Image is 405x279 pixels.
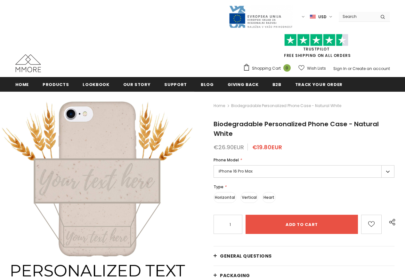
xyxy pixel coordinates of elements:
img: USD [310,14,316,19]
input: Search Site [339,12,376,21]
a: Home [15,77,29,91]
a: Giving back [228,77,259,91]
span: FREE SHIPPING ON ALL ORDERS [243,37,390,58]
a: Javni Razpis [229,14,293,19]
span: PACKAGING [220,272,250,279]
span: or [348,66,352,71]
span: General Questions [220,253,272,259]
span: Products [43,81,69,88]
a: Shopping Cart 0 [243,64,294,73]
span: €26.90EUR [214,143,244,151]
a: Lookbook [83,77,109,91]
span: B2B [272,81,281,88]
label: Vertical [240,192,258,203]
span: 0 [283,64,291,72]
span: Shopping Cart [252,65,281,72]
a: Products [43,77,69,91]
img: MMORE Cases [15,54,41,72]
label: Heart [262,192,276,203]
span: Biodegradable Personalized Phone Case - Natural White [214,120,379,138]
span: Type [214,184,223,190]
a: Trustpilot [303,46,330,52]
label: Horizontal [214,192,236,203]
a: support [164,77,187,91]
span: Giving back [228,81,259,88]
span: Track your order [295,81,343,88]
span: Phone Model [214,157,239,163]
a: Home [214,102,225,110]
span: Biodegradable Personalized Phone Case - Natural White [231,102,341,110]
img: Javni Razpis [229,5,293,28]
span: €19.80EUR [252,143,282,151]
a: Blog [201,77,214,91]
img: Trust Pilot Stars [284,34,348,46]
a: B2B [272,77,281,91]
span: support [164,81,187,88]
input: Add to cart [246,215,358,234]
a: Sign In [333,66,347,71]
a: Create an account [352,66,390,71]
a: General Questions [214,246,394,266]
label: iPhone 16 Pro Max [214,165,394,178]
span: Wish Lists [307,65,326,72]
span: Our Story [123,81,151,88]
span: Blog [201,81,214,88]
span: USD [318,14,327,20]
a: Track your order [295,77,343,91]
span: Home [15,81,29,88]
span: Lookbook [83,81,109,88]
a: Our Story [123,77,151,91]
a: Wish Lists [298,63,326,74]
